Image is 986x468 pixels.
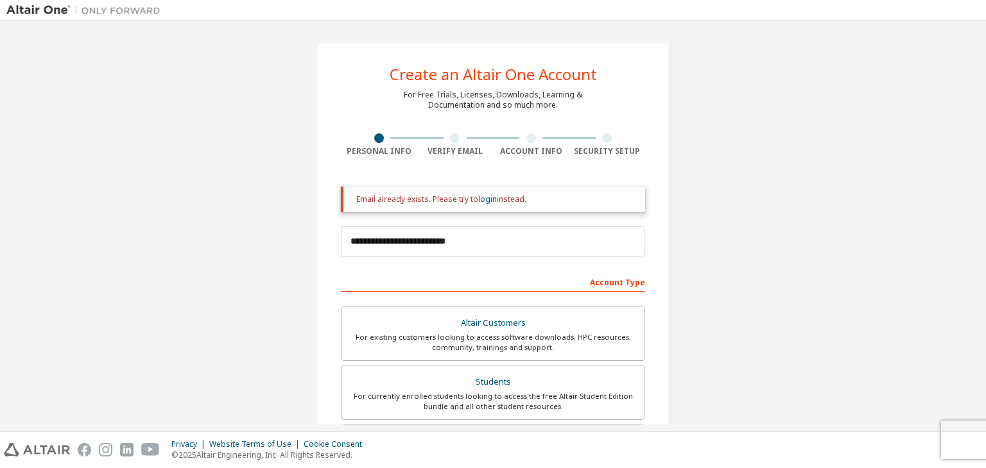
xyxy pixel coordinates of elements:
div: Email already exists. Please try to instead. [356,194,635,205]
div: For Free Trials, Licenses, Downloads, Learning & Documentation and so much more. [404,90,582,110]
div: Website Terms of Use [209,439,304,449]
div: Account Info [493,146,569,156]
div: Students [349,373,637,391]
div: Cookie Consent [304,439,370,449]
p: © 2025 Altair Engineering, Inc. All Rights Reserved. [171,449,370,460]
a: login [478,194,497,205]
img: facebook.svg [78,443,91,456]
div: For currently enrolled students looking to access the free Altair Student Edition bundle and all ... [349,391,637,412]
div: Verify Email [417,146,494,156]
div: Altair Customers [349,314,637,332]
div: Create an Altair One Account [390,67,597,82]
img: Altair One [6,4,167,17]
div: For existing customers looking to access software downloads, HPC resources, community, trainings ... [349,332,637,353]
img: instagram.svg [99,443,112,456]
div: Personal Info [341,146,417,156]
img: altair_logo.svg [4,443,70,456]
div: Account Type [341,271,645,292]
img: youtube.svg [141,443,160,456]
img: linkedin.svg [120,443,134,456]
div: Privacy [171,439,209,449]
div: Security Setup [569,146,646,156]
